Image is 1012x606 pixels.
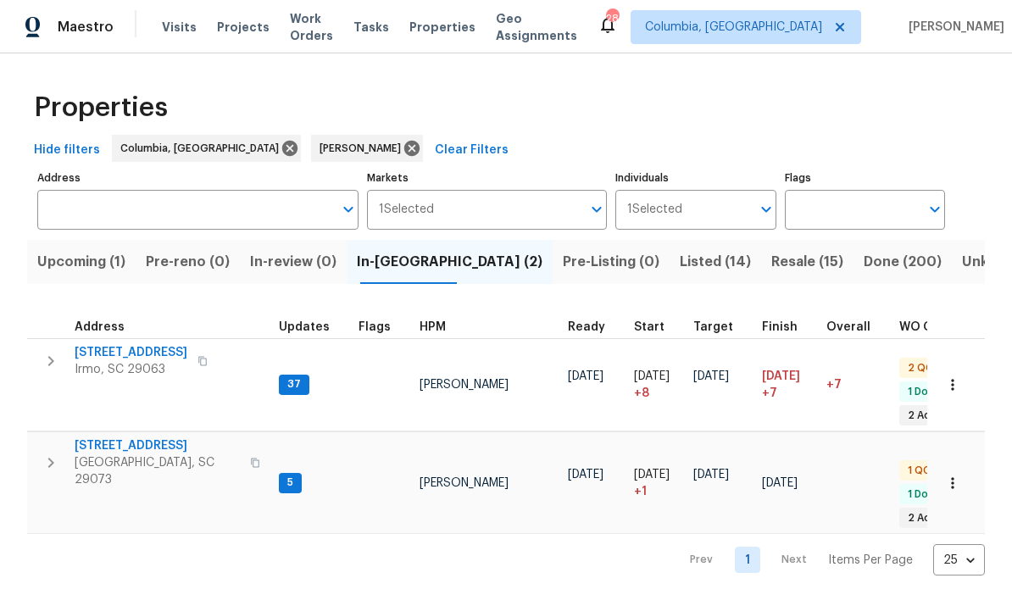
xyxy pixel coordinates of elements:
span: Tasks [353,21,389,33]
div: Projected renovation finish date [762,321,813,333]
span: 1 Done [901,487,948,502]
nav: Pagination Navigation [674,544,985,575]
div: Earliest renovation start date (first business day after COE or Checkout) [568,321,620,333]
label: Individuals [615,173,776,183]
span: Work Orders [290,10,333,44]
span: 1 Done [901,385,948,399]
span: Ready [568,321,605,333]
button: Hide filters [27,135,107,166]
span: In-review (0) [250,250,336,274]
span: [DATE] [693,370,729,382]
p: Items Per Page [828,552,913,569]
span: Visits [162,19,197,36]
span: Done (200) [864,250,942,274]
button: Open [585,197,609,221]
span: [DATE] [568,469,603,481]
span: Projects [217,19,270,36]
button: Open [923,197,947,221]
span: Pre-Listing (0) [563,250,659,274]
label: Address [37,173,359,183]
span: HPM [420,321,446,333]
span: Properties [34,99,168,116]
span: [STREET_ADDRESS] [75,437,240,454]
span: [PERSON_NAME] [902,19,1004,36]
span: 1 Selected [627,203,682,217]
span: Updates [279,321,330,333]
span: +7 [762,385,777,402]
label: Markets [367,173,608,183]
div: Columbia, [GEOGRAPHIC_DATA] [112,135,301,162]
button: Open [336,197,360,221]
span: +7 [826,379,842,391]
div: Actual renovation start date [634,321,680,333]
div: [PERSON_NAME] [311,135,423,162]
span: 1 QC [901,464,937,478]
button: Clear Filters [428,135,515,166]
span: 37 [281,377,308,392]
div: Days past target finish date [826,321,886,333]
span: Listed (14) [680,250,751,274]
span: [STREET_ADDRESS] [75,344,187,361]
td: Scheduled to finish 7 day(s) late [755,338,820,431]
span: 2 Accepted [901,409,975,423]
div: 28 [606,10,618,27]
span: + 8 [634,385,649,402]
span: 1 Selected [379,203,434,217]
span: 2 Accepted [901,511,975,525]
span: Geo Assignments [496,10,577,44]
span: Overall [826,321,870,333]
span: [PERSON_NAME] [420,477,509,489]
span: Start [634,321,664,333]
td: Project started 8 days late [627,338,687,431]
span: Pre-reno (0) [146,250,230,274]
span: Target [693,321,733,333]
span: + 1 [634,483,647,500]
span: [DATE] [762,477,798,489]
span: Flags [359,321,391,333]
div: Target renovation project end date [693,321,748,333]
span: [DATE] [762,370,800,382]
span: Clear Filters [435,140,509,161]
td: 7 day(s) past target finish date [820,338,892,431]
span: Irmo, SC 29063 [75,361,187,378]
span: Address [75,321,125,333]
span: Properties [409,19,475,36]
span: Columbia, [GEOGRAPHIC_DATA] [645,19,822,36]
span: Finish [762,321,798,333]
div: 25 [933,538,985,582]
span: Columbia, [GEOGRAPHIC_DATA] [120,140,286,157]
span: [PERSON_NAME] [420,379,509,391]
span: [GEOGRAPHIC_DATA], SC 29073 [75,454,240,488]
span: [PERSON_NAME] [320,140,408,157]
span: [DATE] [693,469,729,481]
label: Flags [785,173,945,183]
span: Upcoming (1) [37,250,125,274]
span: In-[GEOGRAPHIC_DATA] (2) [357,250,542,274]
span: [DATE] [634,469,670,481]
a: Goto page 1 [735,547,760,573]
span: Hide filters [34,140,100,161]
span: Resale (15) [771,250,843,274]
span: WO Completion [899,321,993,333]
span: [DATE] [568,370,603,382]
span: Maestro [58,19,114,36]
span: 2 QC [901,361,940,375]
span: [DATE] [634,370,670,382]
button: Open [754,197,778,221]
span: 5 [281,475,300,490]
td: Project started 1 days late [627,432,687,534]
